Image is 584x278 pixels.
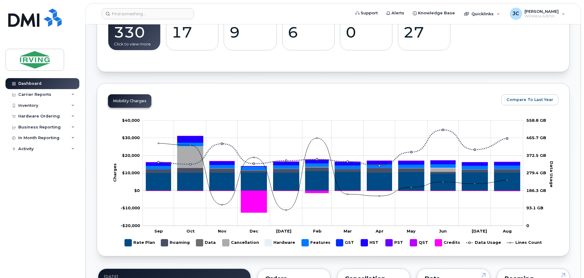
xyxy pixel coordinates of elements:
[122,153,140,158] tspan: $20,000
[466,237,501,249] g: Data Usage
[526,205,543,210] tspan: 93.1 GB
[346,23,387,41] div: 0
[513,10,519,17] span: JC
[501,94,558,105] button: Compare To Last Year
[125,237,542,249] g: Legend
[146,168,520,174] g: Roaming
[344,229,352,233] tspan: Mar
[229,8,271,47] a: Suspend Candidates9
[171,8,213,47] a: Suspended Devices17
[375,229,384,233] tspan: Apr
[114,41,155,47] div: Click to view more
[122,135,140,140] tspan: $30,000
[403,8,445,47] a: Data Conflicts27
[525,9,559,14] span: [PERSON_NAME]
[351,7,382,19] a: Support
[525,14,559,19] span: Wireless Admin
[196,237,216,249] g: Data
[122,170,140,175] g: $0
[276,229,291,233] tspan: [DATE]
[121,223,140,228] g: $0
[435,237,460,249] g: Credits
[288,23,329,41] div: 6
[114,23,155,41] div: 330
[460,8,504,20] div: Quicklinks
[346,8,387,47] a: Pending Status0
[161,237,190,249] g: Roaming
[418,10,455,16] span: Knowledge Base
[382,7,409,19] a: Alerts
[125,237,155,249] g: Rate Plan
[361,237,380,249] g: HST
[439,229,447,233] tspan: Jun
[229,23,271,41] div: 9
[506,97,553,103] span: Compare To Last Year
[391,10,404,16] span: Alerts
[336,237,355,249] g: GST
[526,153,546,158] tspan: 372.5 GB
[526,170,546,175] tspan: 279.4 GB
[122,170,140,175] tspan: $10,000
[526,223,529,228] tspan: 0
[313,229,322,233] tspan: Feb
[409,7,459,19] a: Knowledge Base
[526,188,546,193] tspan: 186.3 GB
[222,237,259,249] g: Cancellation
[526,118,546,123] tspan: 558.8 GB
[549,161,554,187] tspan: Data Usage
[471,11,494,16] span: Quicklinks
[403,23,445,41] div: 27
[288,8,329,47] a: Cancel Candidates6
[250,229,258,233] tspan: Dec
[134,188,140,193] tspan: $0
[121,205,140,210] g: $0
[407,229,416,233] tspan: May
[503,229,512,233] tspan: Aug
[507,237,542,249] g: Lines Count
[361,10,378,16] span: Support
[186,229,195,233] tspan: Oct
[154,229,163,233] tspan: Sep
[121,223,140,228] tspan: -$20,000
[526,135,546,140] tspan: 465.7 GB
[146,171,520,191] g: Rate Plan
[114,8,155,47] a: Active330Click to view more
[171,23,213,41] div: 17
[265,237,296,249] g: Hardware
[122,135,140,140] g: $0
[386,237,404,249] g: PST
[122,118,140,123] g: $0
[122,153,140,158] g: $0
[112,163,117,182] tspan: Charges
[122,118,140,123] tspan: $40,000
[410,237,429,249] g: QST
[121,205,140,210] tspan: -$10,000
[506,8,569,20] div: John Cameron
[102,8,194,19] input: Find something...
[302,237,330,249] g: Features
[472,229,487,233] tspan: [DATE]
[218,229,226,233] tspan: Nov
